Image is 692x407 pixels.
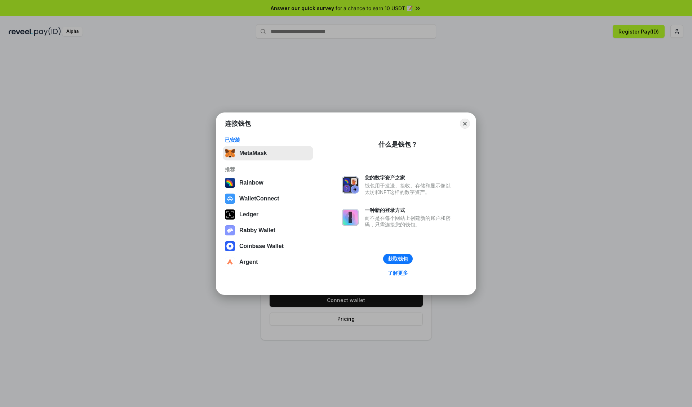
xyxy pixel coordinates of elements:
[225,257,235,267] img: svg+xml,%3Csvg%20width%3D%2228%22%20height%3D%2228%22%20viewBox%3D%220%200%2028%2028%22%20fill%3D...
[225,166,311,173] div: 推荐
[223,255,313,269] button: Argent
[239,243,284,249] div: Coinbase Wallet
[223,146,313,160] button: MetaMask
[342,176,359,194] img: svg+xml,%3Csvg%20xmlns%3D%22http%3A%2F%2Fwww.w3.org%2F2000%2Fsvg%22%20fill%3D%22none%22%20viewBox...
[342,209,359,226] img: svg+xml,%3Csvg%20xmlns%3D%22http%3A%2F%2Fwww.w3.org%2F2000%2Fsvg%22%20fill%3D%22none%22%20viewBox...
[225,148,235,158] img: svg+xml,%3Csvg%20fill%3D%22none%22%20height%3D%2233%22%20viewBox%3D%220%200%2035%2033%22%20width%...
[225,241,235,251] img: svg+xml,%3Csvg%20width%3D%2228%22%20height%3D%2228%22%20viewBox%3D%220%200%2028%2028%22%20fill%3D...
[239,259,258,265] div: Argent
[378,140,417,149] div: 什么是钱包？
[239,211,258,218] div: Ledger
[239,180,263,186] div: Rainbow
[239,227,275,234] div: Rabby Wallet
[223,207,313,222] button: Ledger
[225,137,311,143] div: 已安装
[225,209,235,220] img: svg+xml,%3Csvg%20xmlns%3D%22http%3A%2F%2Fwww.w3.org%2F2000%2Fsvg%22%20width%3D%2228%22%20height%3...
[365,174,454,181] div: 您的数字资产之家
[383,268,412,278] a: 了解更多
[223,176,313,190] button: Rainbow
[223,191,313,206] button: WalletConnect
[388,256,408,262] div: 获取钱包
[239,150,267,156] div: MetaMask
[225,194,235,204] img: svg+xml,%3Csvg%20width%3D%2228%22%20height%3D%2228%22%20viewBox%3D%220%200%2028%2028%22%20fill%3D...
[223,223,313,238] button: Rabby Wallet
[225,178,235,188] img: svg+xml,%3Csvg%20width%3D%22120%22%20height%3D%22120%22%20viewBox%3D%220%200%20120%20120%22%20fil...
[388,270,408,276] div: 了解更多
[365,215,454,228] div: 而不是在每个网站上创建新的账户和密码，只需连接您的钱包。
[383,254,413,264] button: 获取钱包
[223,239,313,253] button: Coinbase Wallet
[365,182,454,195] div: 钱包用于发送、接收、存储和显示像以太坊和NFT这样的数字资产。
[365,207,454,213] div: 一种新的登录方式
[225,119,251,128] h1: 连接钱包
[239,195,279,202] div: WalletConnect
[460,119,470,129] button: Close
[225,225,235,235] img: svg+xml,%3Csvg%20xmlns%3D%22http%3A%2F%2Fwww.w3.org%2F2000%2Fsvg%22%20fill%3D%22none%22%20viewBox...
